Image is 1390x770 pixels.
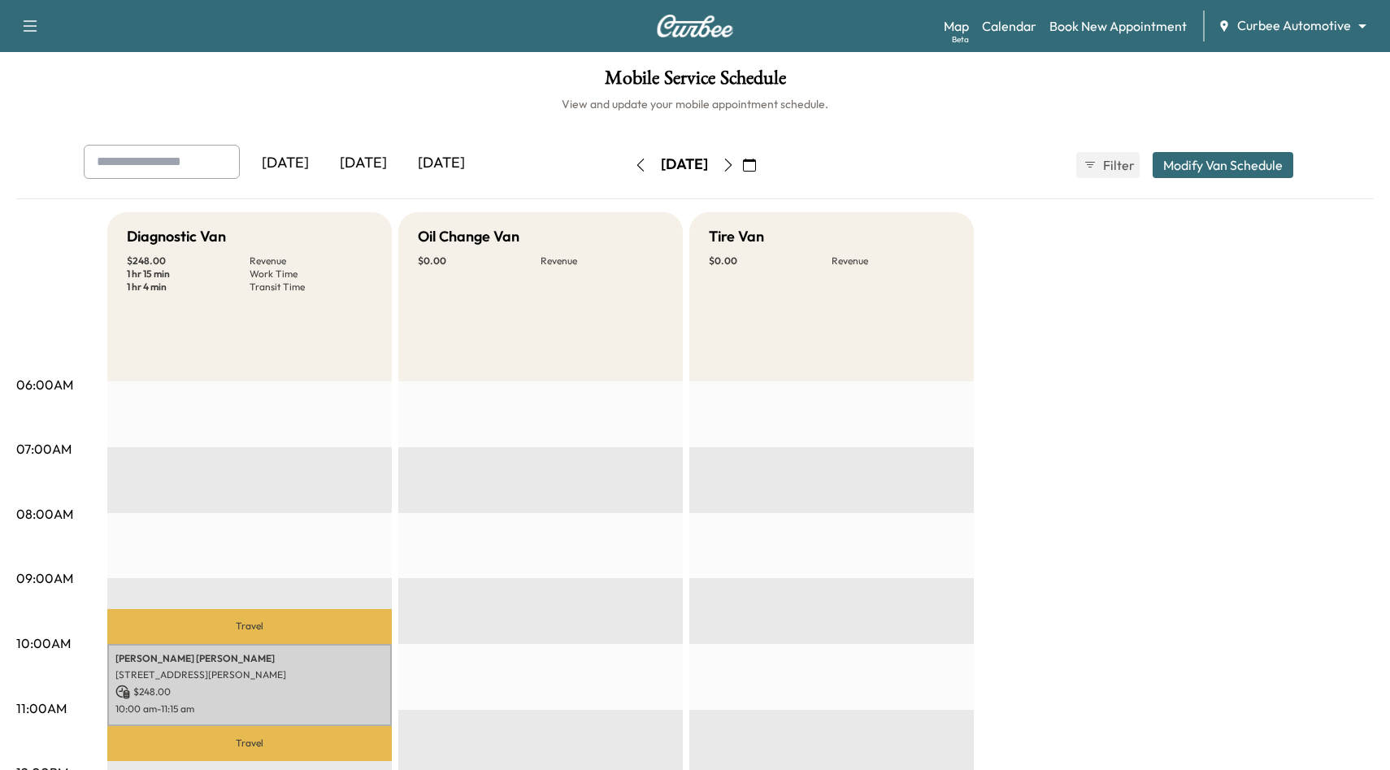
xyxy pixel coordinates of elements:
[832,254,954,268] p: Revenue
[16,96,1374,112] h6: View and update your mobile appointment schedule.
[709,225,764,248] h5: Tire Van
[661,154,708,175] div: [DATE]
[246,145,324,182] div: [DATE]
[656,15,734,37] img: Curbee Logo
[1103,155,1132,175] span: Filter
[16,375,73,394] p: 06:00AM
[127,281,250,294] p: 1 hr 4 min
[1049,16,1187,36] a: Book New Appointment
[115,685,384,699] p: $ 248.00
[16,698,67,718] p: 11:00AM
[115,652,384,665] p: [PERSON_NAME] [PERSON_NAME]
[16,68,1374,96] h1: Mobile Service Schedule
[324,145,402,182] div: [DATE]
[944,16,969,36] a: MapBeta
[1076,152,1140,178] button: Filter
[107,609,392,644] p: Travel
[418,225,519,248] h5: Oil Change Van
[1153,152,1293,178] button: Modify Van Schedule
[127,225,226,248] h5: Diagnostic Van
[16,568,73,588] p: 09:00AM
[250,281,372,294] p: Transit Time
[107,726,392,761] p: Travel
[127,254,250,268] p: $ 248.00
[16,439,72,459] p: 07:00AM
[16,633,71,653] p: 10:00AM
[709,254,832,268] p: $ 0.00
[16,504,73,524] p: 08:00AM
[402,145,480,182] div: [DATE]
[250,254,372,268] p: Revenue
[127,268,250,281] p: 1 hr 15 min
[952,33,969,46] div: Beta
[982,16,1036,36] a: Calendar
[418,254,541,268] p: $ 0.00
[1237,16,1351,35] span: Curbee Automotive
[541,254,663,268] p: Revenue
[115,703,384,716] p: 10:00 am - 11:15 am
[115,668,384,681] p: [STREET_ADDRESS][PERSON_NAME]
[250,268,372,281] p: Work Time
